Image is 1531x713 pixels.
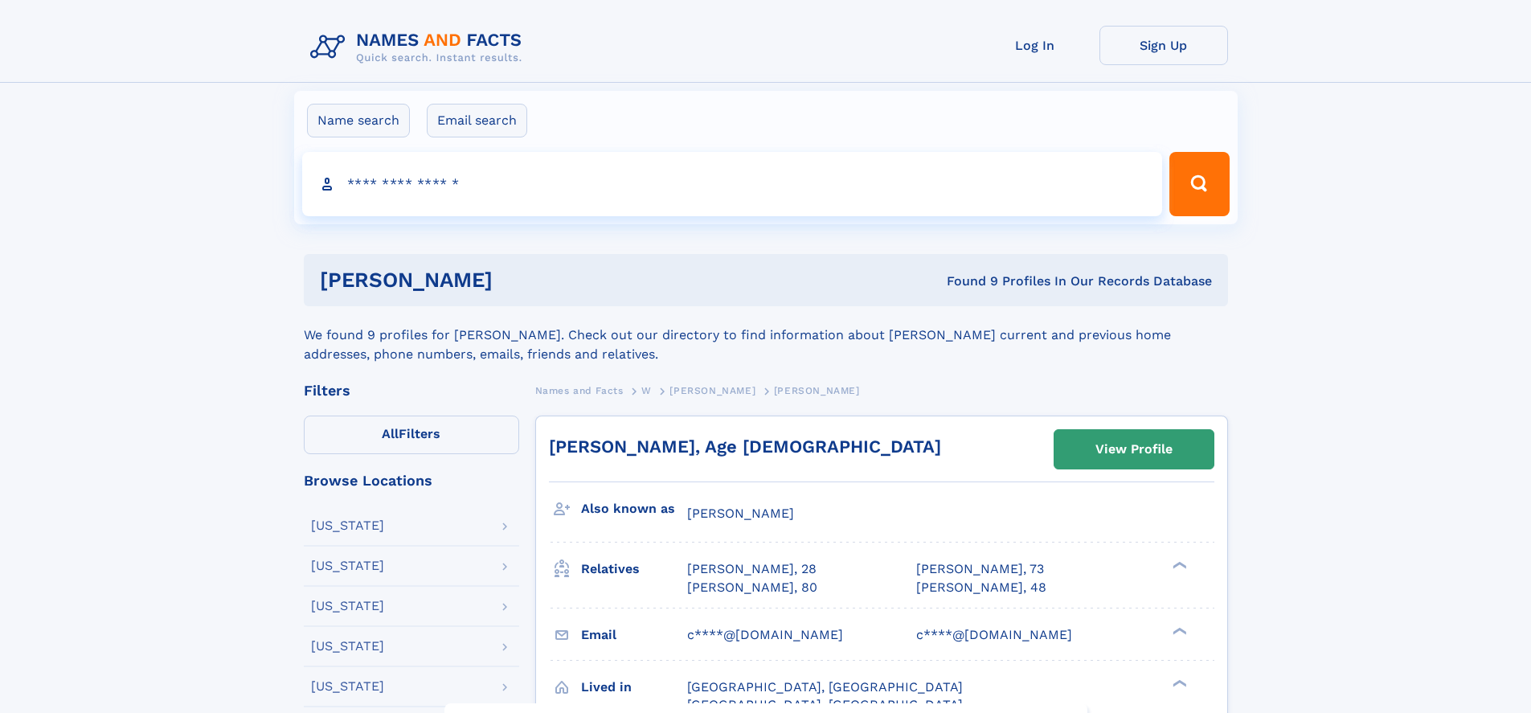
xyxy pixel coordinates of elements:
[687,506,794,521] span: [PERSON_NAME]
[427,104,527,137] label: Email search
[581,555,687,583] h3: Relatives
[304,26,535,69] img: Logo Names and Facts
[916,579,1046,596] a: [PERSON_NAME], 48
[1169,625,1188,636] div: ❯
[549,436,941,457] a: [PERSON_NAME], Age [DEMOGRAPHIC_DATA]
[641,380,652,400] a: W
[304,306,1228,364] div: We found 9 profiles for [PERSON_NAME]. Check out our directory to find information about [PERSON_...
[916,560,1044,578] a: [PERSON_NAME], 73
[1169,678,1188,688] div: ❯
[382,426,399,441] span: All
[304,416,519,454] label: Filters
[687,679,963,695] span: [GEOGRAPHIC_DATA], [GEOGRAPHIC_DATA]
[581,674,687,701] h3: Lived in
[311,600,384,613] div: [US_STATE]
[302,152,1163,216] input: search input
[774,385,860,396] span: [PERSON_NAME]
[311,640,384,653] div: [US_STATE]
[304,383,519,398] div: Filters
[1169,560,1188,571] div: ❯
[687,579,817,596] a: [PERSON_NAME], 80
[669,380,755,400] a: [PERSON_NAME]
[641,385,652,396] span: W
[311,680,384,693] div: [US_STATE]
[581,495,687,522] h3: Also known as
[535,380,624,400] a: Names and Facts
[687,560,817,578] a: [PERSON_NAME], 28
[1099,26,1228,65] a: Sign Up
[971,26,1099,65] a: Log In
[311,559,384,572] div: [US_STATE]
[311,519,384,532] div: [US_STATE]
[1054,430,1214,469] a: View Profile
[307,104,410,137] label: Name search
[320,270,720,290] h1: [PERSON_NAME]
[1169,152,1229,216] button: Search Button
[669,385,755,396] span: [PERSON_NAME]
[719,272,1212,290] div: Found 9 Profiles In Our Records Database
[304,473,519,488] div: Browse Locations
[581,621,687,649] h3: Email
[687,697,963,712] span: [GEOGRAPHIC_DATA], [GEOGRAPHIC_DATA]
[1095,431,1173,468] div: View Profile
